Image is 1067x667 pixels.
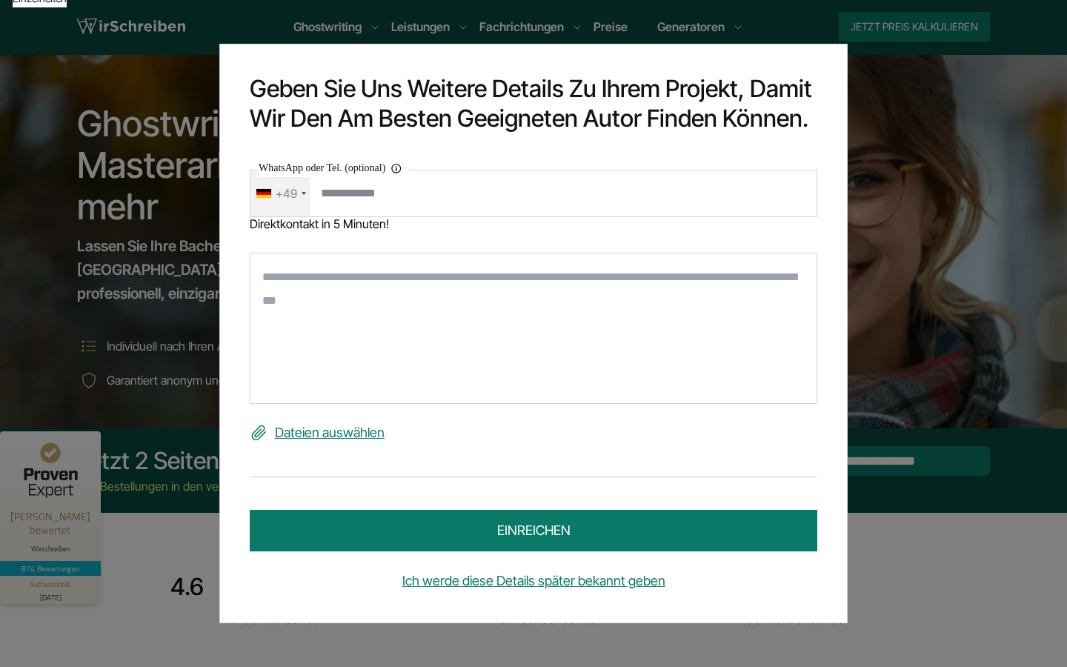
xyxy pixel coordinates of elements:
button: einreichen [250,510,817,551]
div: +49 [276,182,297,205]
div: Telephone country code [250,170,310,216]
div: Direktkontakt in 5 Minuten! [250,217,817,230]
h2: Geben Sie uns weitere Details zu Ihrem Projekt, damit wir den am besten geeigneten Autor finden k... [250,74,817,133]
label: WhatsApp oder Tel. (optional) [259,159,409,177]
label: Dateien auswählen [250,421,817,445]
a: Ich werde diese Details später bekannt geben [250,569,817,593]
